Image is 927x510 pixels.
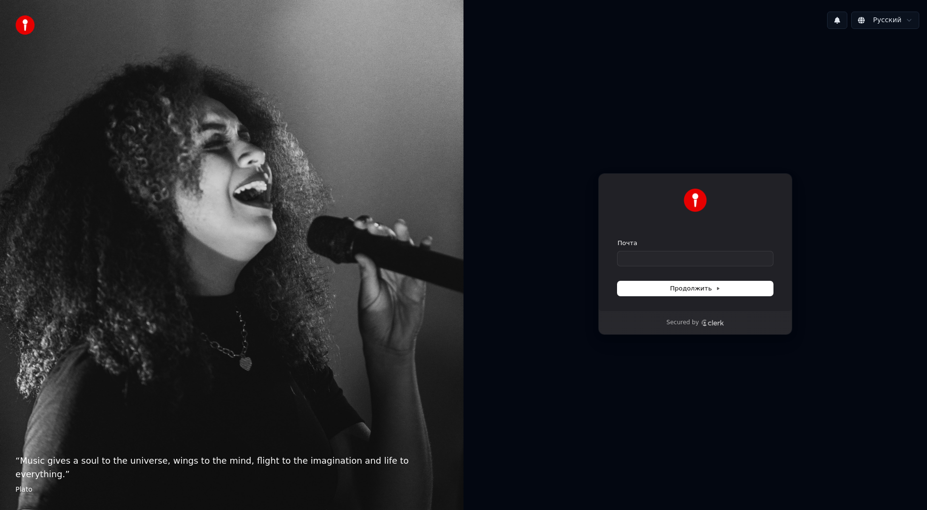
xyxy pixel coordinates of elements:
[618,239,637,248] label: Почта
[15,485,448,495] footer: Plato
[15,454,448,481] p: “ Music gives a soul to the universe, wings to the mind, flight to the imagination and life to ev...
[701,319,724,326] a: Clerk logo
[670,284,721,293] span: Продолжить
[684,189,707,212] img: Youka
[666,319,699,327] p: Secured by
[618,281,773,296] button: Продолжить
[15,15,35,35] img: youka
